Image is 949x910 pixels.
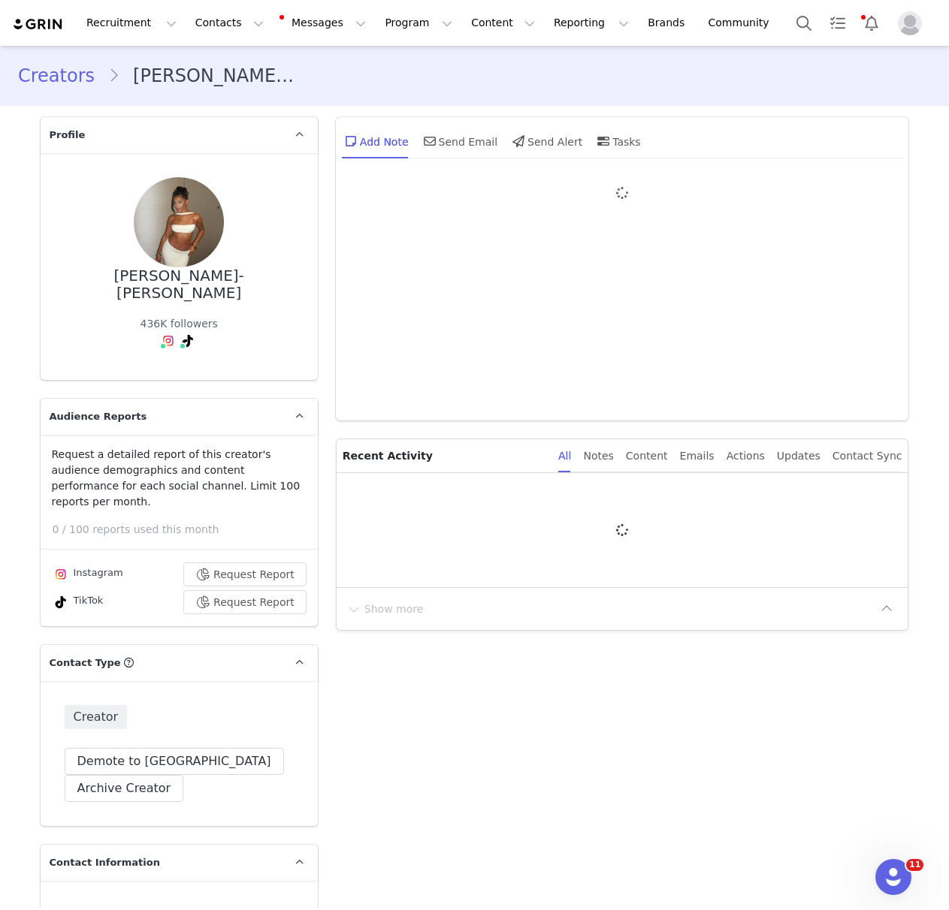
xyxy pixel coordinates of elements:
button: Content [462,6,544,40]
iframe: Intercom live chat [875,859,911,895]
img: grin logo [12,17,65,32]
button: Show more [346,597,425,621]
button: Search [787,6,821,40]
p: Recent Activity [343,439,546,472]
span: Contact Type [50,655,121,670]
span: 11 [906,859,923,871]
span: Audience Reports [50,409,147,424]
a: Brands [639,6,698,40]
img: bde76561-9063-40d6-bb6e-4073eb2cde95.jpg [134,177,224,267]
button: Demote to [GEOGRAPHIC_DATA] [65,748,284,775]
span: Creator [65,705,128,729]
img: placeholder-profile.jpg [898,11,922,35]
div: Send Alert [509,123,582,159]
span: Contact Information [50,855,160,870]
div: 436K followers [141,316,218,332]
div: All [558,439,571,473]
div: Emails [680,439,715,473]
div: TikTok [52,593,104,611]
div: [PERSON_NAME]-[PERSON_NAME] [65,267,294,301]
div: Notes [583,439,613,473]
button: Request Report [183,562,307,586]
p: 0 / 100 reports used this month [53,522,318,538]
img: instagram.svg [55,568,67,580]
button: Archive Creator [65,775,184,802]
button: Reporting [545,6,638,40]
button: Notifications [855,6,888,40]
button: Profile [889,11,937,35]
a: Community [700,6,785,40]
a: Creators [18,62,108,89]
div: Content [626,439,668,473]
button: Contacts [186,6,273,40]
div: Send Email [421,123,498,159]
div: Updates [777,439,821,473]
button: Messages [274,6,375,40]
span: Profile [50,128,86,143]
div: Actions [727,439,765,473]
div: Add Note [342,123,409,159]
div: Instagram [52,565,123,583]
button: Program [376,6,461,40]
p: Request a detailed report of this creator's audience demographics and content performance for eac... [52,447,307,510]
button: Request Report [183,590,307,614]
a: Tasks [821,6,854,40]
button: Recruitment [77,6,186,40]
div: Tasks [594,123,641,159]
div: Contact Sync [833,439,902,473]
img: instagram.svg [162,335,174,347]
